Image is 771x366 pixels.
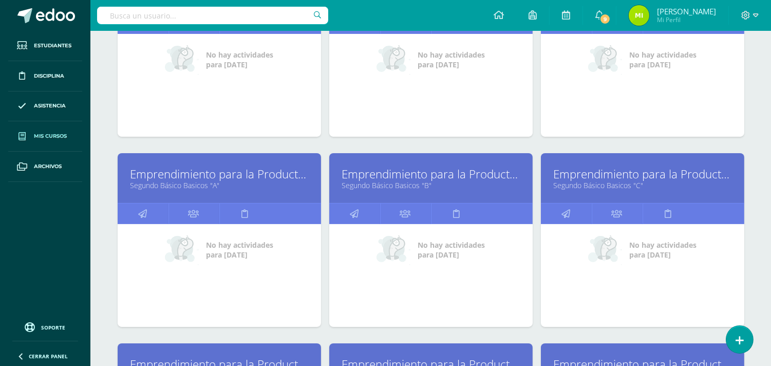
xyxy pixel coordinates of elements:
[8,91,82,122] a: Asistencia
[554,166,731,182] a: Emprendimiento para la Productividad
[34,162,62,171] span: Archivos
[8,31,82,61] a: Estudiantes
[8,61,82,91] a: Disciplina
[130,180,308,190] a: Segundo Básico Basicos "A"
[377,44,410,75] img: no_activities_small.png
[629,5,649,26] img: ad1c524e53ec0854ffe967ebba5dabc8.png
[657,15,716,24] span: Mi Perfil
[418,240,485,260] span: No hay actividades para [DATE]
[165,234,199,265] img: no_activities_small.png
[657,6,716,16] span: [PERSON_NAME]
[554,180,731,190] a: Segundo Básico Basicos "C"
[34,72,64,80] span: Disciplina
[34,102,66,110] span: Asistencia
[165,44,199,75] img: no_activities_small.png
[588,234,622,265] img: no_activities_small.png
[629,50,697,69] span: No hay actividades para [DATE]
[8,121,82,152] a: Mis cursos
[42,324,66,331] span: Soporte
[34,42,71,50] span: Estudiantes
[342,166,520,182] a: Emprendimiento para la Productividad
[377,234,410,265] img: no_activities_small.png
[418,50,485,69] span: No hay actividades para [DATE]
[8,152,82,182] a: Archivos
[206,240,273,260] span: No hay actividades para [DATE]
[342,180,520,190] a: Segundo Básico Basicos "B"
[12,320,78,334] a: Soporte
[629,240,697,260] span: No hay actividades para [DATE]
[588,44,622,75] img: no_activities_small.png
[130,166,308,182] a: Emprendimiento para la Productividad
[34,132,67,140] span: Mis cursos
[97,7,328,24] input: Busca un usuario...
[206,50,273,69] span: No hay actividades para [DATE]
[29,353,68,360] span: Cerrar panel
[599,13,611,25] span: 9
